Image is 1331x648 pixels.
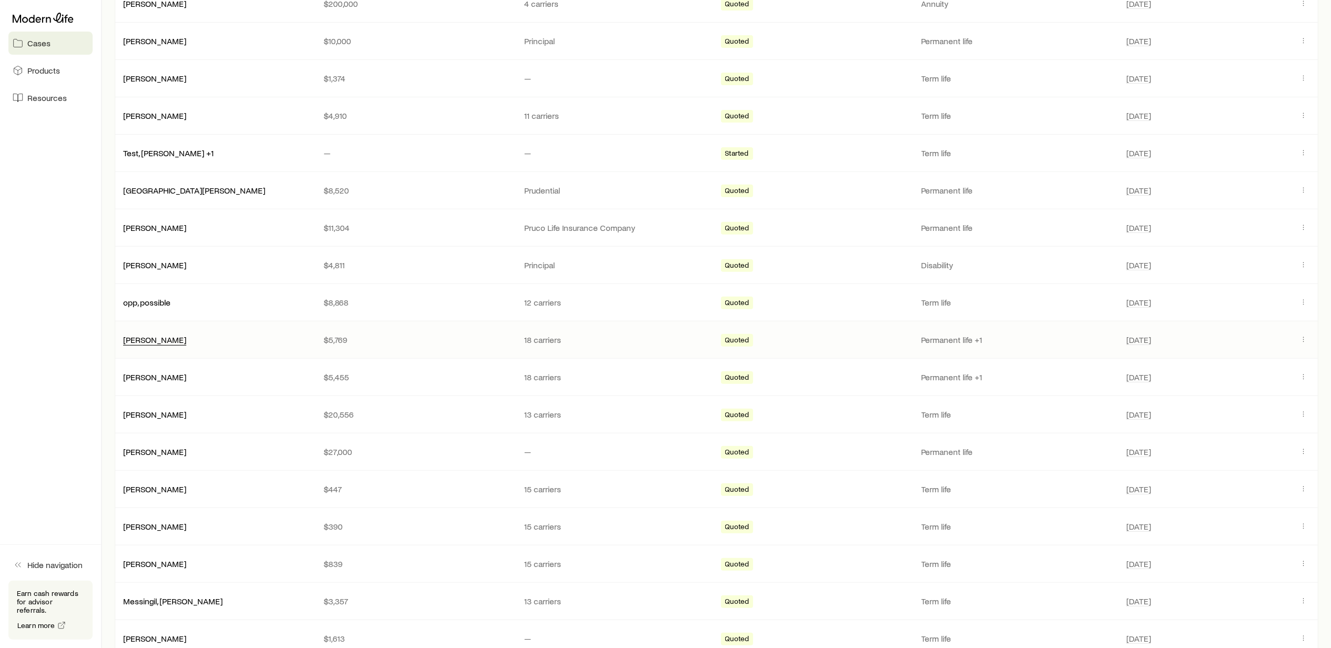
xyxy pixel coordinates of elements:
p: 18 carriers [524,372,708,382]
span: [DATE] [1126,73,1151,84]
div: [PERSON_NAME] [123,36,186,47]
div: [PERSON_NAME] [123,559,186,570]
p: $5,769 [324,335,507,345]
span: Resources [27,93,67,103]
span: Quoted [725,410,749,421]
p: 15 carriers [524,559,708,569]
p: Permanent life +1 [922,335,1114,345]
span: [DATE] [1126,335,1151,345]
span: [DATE] [1126,148,1151,158]
span: [DATE] [1126,559,1151,569]
a: [PERSON_NAME] [123,409,186,419]
span: Hide navigation [27,560,83,570]
span: Quoted [725,522,749,533]
p: 12 carriers [524,297,708,308]
p: — [324,148,507,158]
div: [PERSON_NAME] [123,447,186,458]
a: [GEOGRAPHIC_DATA][PERSON_NAME] [123,185,265,195]
p: $8,868 [324,297,507,308]
p: $4,811 [324,260,507,270]
div: [PERSON_NAME] [123,73,186,84]
p: $839 [324,559,507,569]
p: Pruco Life Insurance Company [524,222,708,233]
p: Principal [524,36,708,46]
p: $20,556 [324,409,507,420]
div: [PERSON_NAME] [123,335,186,346]
span: Quoted [725,373,749,384]
span: [DATE] [1126,633,1151,644]
span: Quoted [725,261,749,272]
span: [DATE] [1126,36,1151,46]
p: — [524,148,708,158]
div: [PERSON_NAME] [123,110,186,121]
div: opp, possible [123,297,171,308]
a: [PERSON_NAME] [123,521,186,531]
span: [DATE] [1126,521,1151,532]
span: Quoted [725,186,749,197]
p: Term life [922,297,1114,308]
p: Permanent life +1 [922,372,1114,382]
a: Messingil, [PERSON_NAME] [123,596,223,606]
span: Quoted [725,634,749,645]
p: Term life [922,409,1114,420]
p: $390 [324,521,507,532]
span: [DATE] [1126,372,1151,382]
p: Prudential [524,185,708,196]
a: [PERSON_NAME] [123,559,186,569]
a: [PERSON_NAME] [123,633,186,643]
span: Quoted [725,112,749,123]
p: Term life [922,73,1114,84]
a: Cases [8,32,93,55]
p: $8,520 [324,185,507,196]
a: [PERSON_NAME] [123,110,186,120]
span: Products [27,65,60,76]
a: [PERSON_NAME] [123,36,186,46]
div: [PERSON_NAME] [123,222,186,234]
span: [DATE] [1126,297,1151,308]
span: [DATE] [1126,596,1151,606]
p: Permanent life [922,447,1114,457]
p: 15 carriers [524,484,708,494]
p: Permanent life [922,36,1114,46]
div: Earn cash rewards for advisor referrals.Learn more [8,581,93,640]
p: — [524,447,708,457]
span: Started [725,149,749,160]
p: Term life [922,633,1114,644]
p: 11 carriers [524,110,708,121]
a: [PERSON_NAME] [123,260,186,270]
span: Quoted [725,336,749,347]
div: [PERSON_NAME] [123,372,186,383]
p: Term life [922,110,1114,121]
div: [PERSON_NAME] [123,260,186,271]
span: [DATE] [1126,110,1151,121]
p: Permanent life [922,222,1114,233]
span: Quoted [725,37,749,48]
span: Quoted [725,597,749,608]
a: Test, [PERSON_NAME] +1 [123,148,214,158]
p: $5,455 [324,372,507,382]
button: Hide navigation [8,553,93,576]
p: $4,910 [324,110,507,121]
span: Quoted [725,485,749,496]
p: Term life [922,484,1114,494]
span: [DATE] [1126,260,1151,270]
div: Messingil, [PERSON_NAME] [123,596,223,607]
p: $447 [324,484,507,494]
span: Cases [27,38,51,48]
div: [PERSON_NAME] [123,521,186,532]
span: Learn more [17,622,55,629]
p: $1,613 [324,633,507,644]
p: Term life [922,596,1114,606]
span: Quoted [725,74,749,85]
p: 18 carriers [524,335,708,345]
p: $1,374 [324,73,507,84]
span: Quoted [725,298,749,309]
p: $3,357 [324,596,507,606]
p: 13 carriers [524,409,708,420]
span: [DATE] [1126,409,1151,420]
p: Permanent life [922,185,1114,196]
div: [PERSON_NAME] [123,633,186,644]
span: [DATE] [1126,222,1151,233]
div: [GEOGRAPHIC_DATA][PERSON_NAME] [123,185,265,196]
div: [PERSON_NAME] [123,409,186,420]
